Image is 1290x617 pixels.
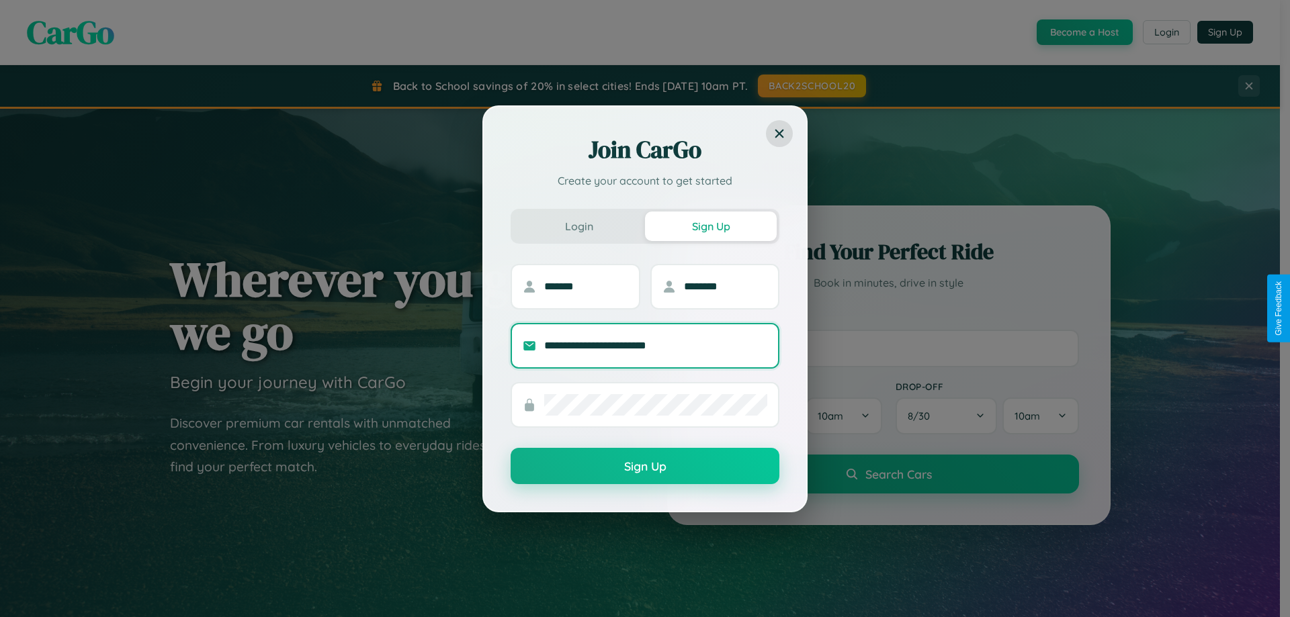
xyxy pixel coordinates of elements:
p: Create your account to get started [511,173,779,189]
button: Sign Up [645,211,777,241]
button: Login [513,211,645,241]
h2: Join CarGo [511,134,779,166]
div: Give Feedback [1274,281,1283,336]
button: Sign Up [511,448,779,484]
